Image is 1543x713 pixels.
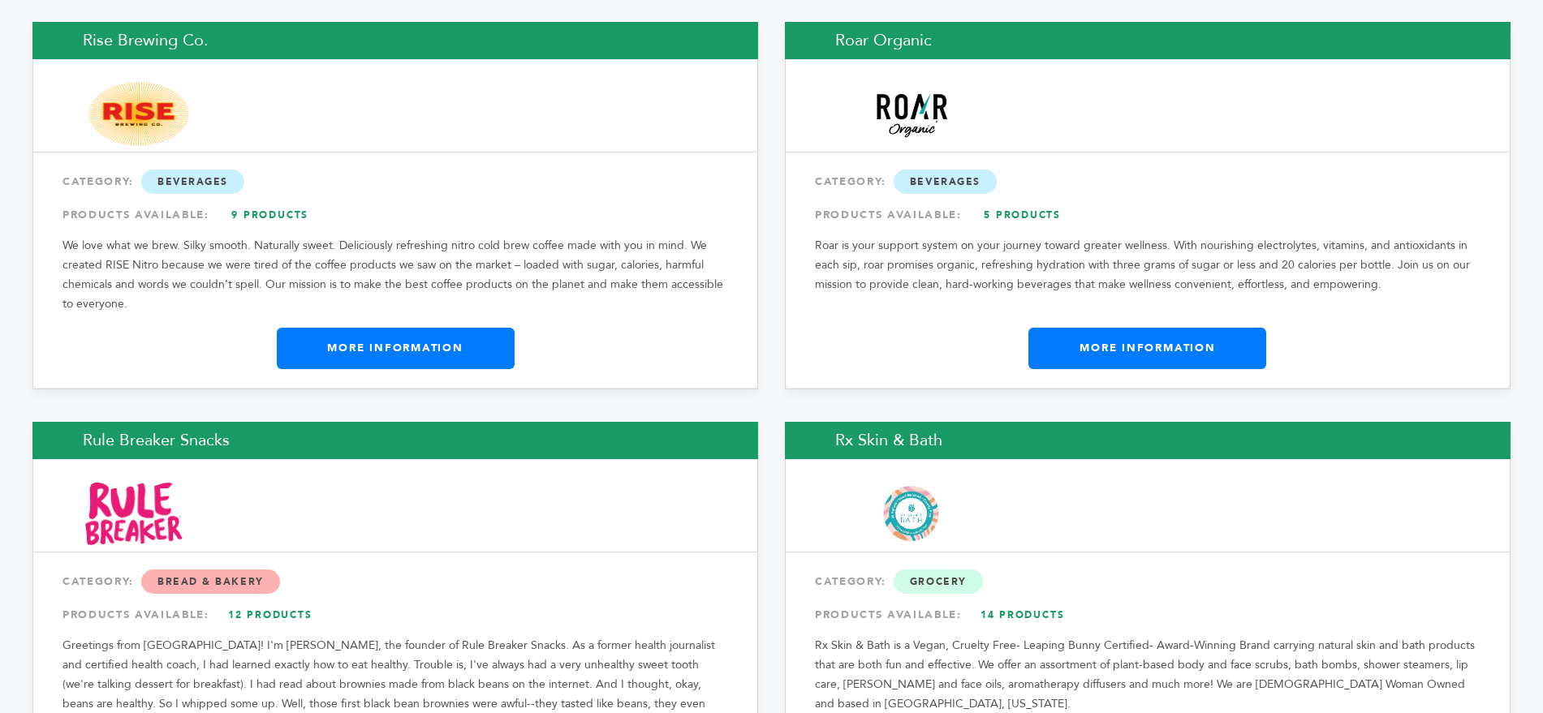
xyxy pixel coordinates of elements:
h2: Rule Breaker Snacks [32,422,758,459]
a: More Information [277,328,515,368]
div: CATEGORY: [62,167,728,196]
div: PRODUCTS AVAILABLE: [62,600,728,629]
p: We love what we brew. Silky smooth. Naturally sweet. Deliciously refreshing nitro cold brew coffe... [62,236,728,314]
img: Roar Organic [836,87,986,142]
a: 14 Products [966,600,1080,629]
div: PRODUCTS AVAILABLE: [815,200,1481,230]
div: PRODUCTS AVAILABLE: [62,200,728,230]
img: Rise Brewing Co. [84,79,194,148]
h2: Roar Organic [785,22,1511,59]
div: CATEGORY: [62,567,728,596]
p: Roar is your support system on your journey toward greater wellness. With nourishing electrolytes... [815,236,1481,294]
span: Beverages [894,170,997,194]
a: 12 Products [213,600,327,629]
a: More Information [1028,328,1266,368]
a: 9 Products [213,200,327,230]
h2: Rise Brewing Co. [32,22,758,59]
img: Rule Breaker Snacks [84,479,184,548]
span: Beverages [141,170,244,194]
a: 5 Products [966,200,1080,230]
div: CATEGORY: [815,567,1481,596]
div: CATEGORY: [815,167,1481,196]
h2: Rx Skin & Bath [785,422,1511,459]
span: Bread & Bakery [141,569,280,594]
img: Rx Skin & Bath [836,486,986,541]
span: Grocery [894,569,983,594]
div: PRODUCTS AVAILABLE: [815,600,1481,629]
